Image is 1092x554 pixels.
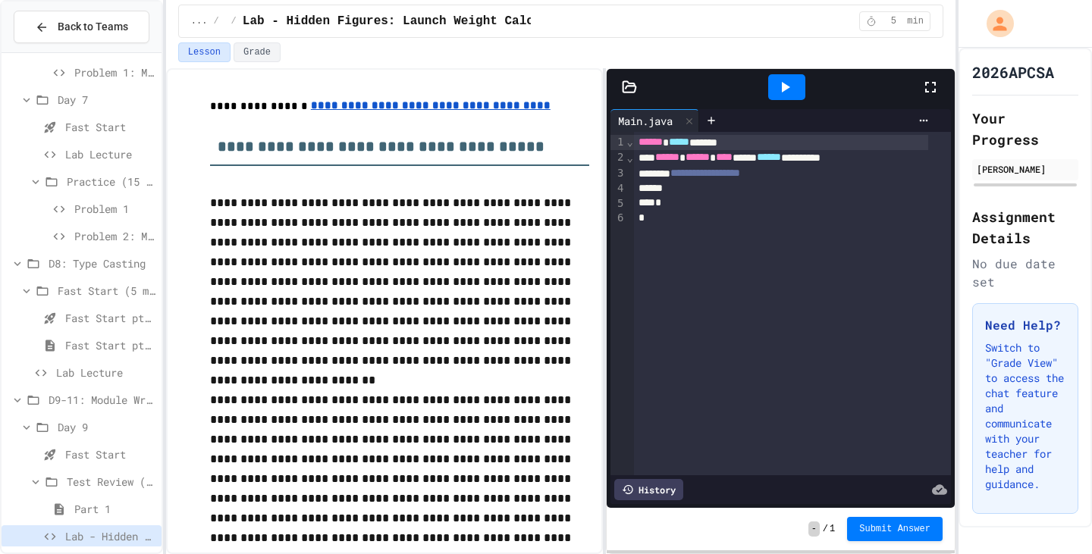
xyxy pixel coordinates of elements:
[231,15,237,27] span: /
[977,162,1074,176] div: [PERSON_NAME]
[626,136,633,148] span: Fold line
[971,6,1018,41] div: My Account
[56,365,155,380] span: Lab Lecture
[65,119,155,135] span: Fast Start
[65,337,155,353] span: Fast Start pt.2
[808,521,820,537] span: -
[74,228,155,244] span: Problem 2: Mission Resource Calculator
[830,523,835,535] span: 1
[614,479,683,500] div: History
[49,255,155,271] span: D8: Type Casting
[985,316,1065,334] h3: Need Help?
[67,474,155,490] span: Test Review (35 mins)
[65,146,155,162] span: Lab Lecture
[972,108,1078,150] h2: Your Progress
[610,113,680,129] div: Main.java
[191,15,208,27] span: ...
[58,92,155,108] span: Day 7
[58,19,128,35] span: Back to Teams
[985,340,1065,492] p: Switch to "Grade View" to access the chat feature and communicate with your teacher for help and ...
[65,446,155,462] span: Fast Start
[610,196,626,211] div: 5
[610,181,626,196] div: 4
[234,42,281,62] button: Grade
[972,61,1054,83] h1: 2026APCSA
[58,283,155,299] span: Fast Start (5 mins)
[243,12,578,30] span: Lab - Hidden Figures: Launch Weight Calculator
[907,15,924,27] span: min
[67,174,155,189] span: Practice (15 mins)
[65,528,155,544] span: Lab - Hidden Figures: Launch Weight Calculator
[74,501,155,517] span: Part 1
[178,42,231,62] button: Lesson
[74,201,155,217] span: Problem 1
[58,419,155,435] span: Day 9
[14,11,149,43] button: Back to Teams
[972,255,1078,291] div: No due date set
[847,517,943,541] button: Submit Answer
[626,152,633,164] span: Fold line
[74,64,155,80] span: Problem 1: Mission Status Display
[972,206,1078,249] h2: Assignment Details
[610,109,699,132] div: Main.java
[823,523,828,535] span: /
[881,15,905,27] span: 5
[213,15,218,27] span: /
[610,211,626,226] div: 6
[49,392,155,408] span: D9-11: Module Wrap Up
[859,523,930,535] span: Submit Answer
[65,310,155,326] span: Fast Start pt.1
[610,150,626,165] div: 2
[610,135,626,150] div: 1
[610,166,626,181] div: 3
